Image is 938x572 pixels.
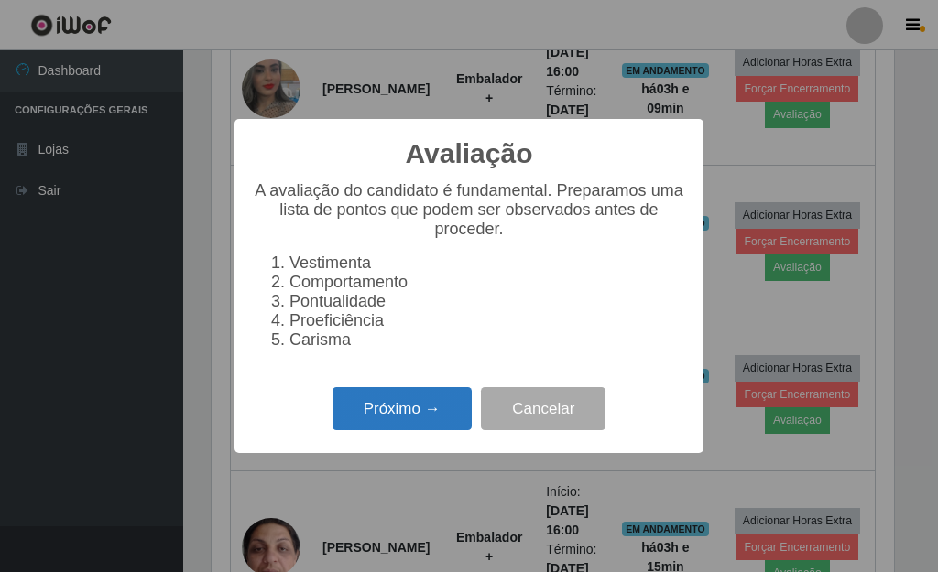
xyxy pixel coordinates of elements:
li: Pontualidade [289,292,685,311]
li: Proeficiência [289,311,685,330]
li: Vestimenta [289,254,685,273]
button: Cancelar [481,387,605,430]
li: Carisma [289,330,685,350]
p: A avaliação do candidato é fundamental. Preparamos uma lista de pontos que podem ser observados a... [253,181,685,239]
button: Próximo → [333,387,472,430]
li: Comportamento [289,273,685,292]
h2: Avaliação [406,137,533,170]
